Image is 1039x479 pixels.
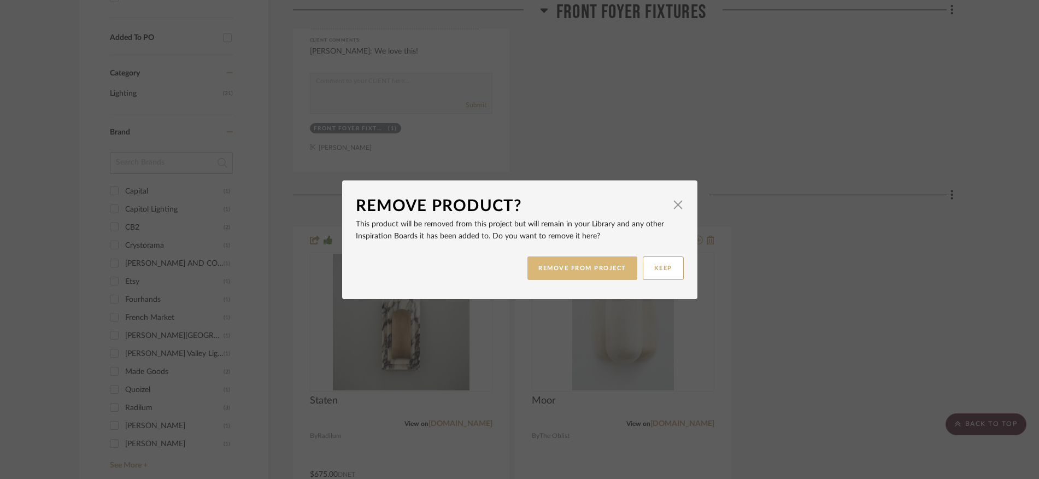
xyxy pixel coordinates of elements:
button: Close [667,194,689,216]
div: Remove Product? [356,194,667,218]
button: KEEP [643,256,684,280]
button: REMOVE FROM PROJECT [527,256,637,280]
dialog-header: Remove Product? [356,194,684,218]
p: This product will be removed from this project but will remain in your Library and any other Insp... [356,218,684,242]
